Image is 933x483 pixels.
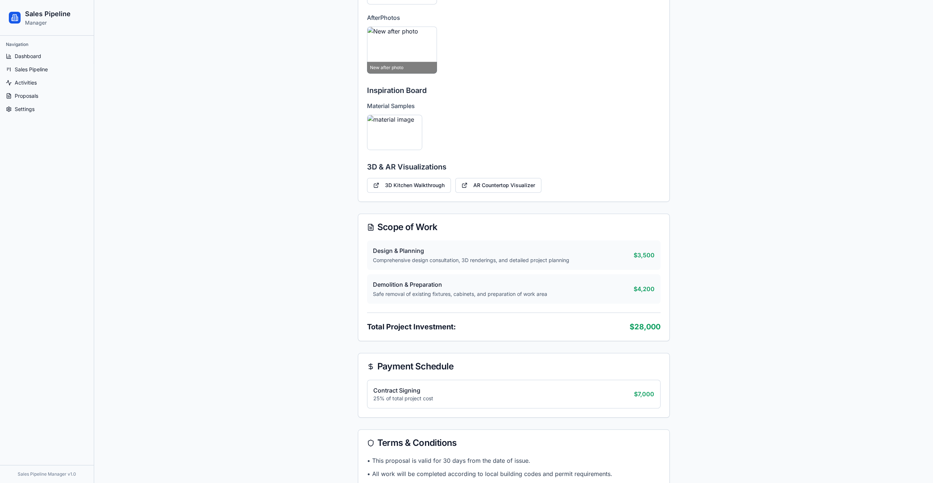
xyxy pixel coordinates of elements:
div: Scope of Work [367,223,660,232]
span: Settings [15,105,35,113]
div: New after photo [367,62,437,74]
h4: after Photos [367,13,660,22]
h3: 3D & AR Visualizations [367,162,660,172]
div: 25% of total project cost [373,395,433,402]
a: 3D Kitchen Walkthrough [367,178,451,193]
div: Contract Signing [373,386,433,395]
span: $4,200 [634,285,655,293]
h4: Design & Planning [373,246,634,255]
p: • All work will be completed according to local building codes and permit requirements. [367,469,660,478]
div: Payment Schedule [367,362,660,371]
div: Navigation [3,39,91,50]
img: material image [367,115,422,150]
p: Manager [25,19,71,26]
p: Comprehensive design consultation, 3D renderings, and detailed project planning [373,257,634,264]
h4: Material Samples [367,101,660,110]
div: Sales Pipeline Manager v1.0 [6,471,88,477]
span: Proposals [15,92,38,100]
a: Proposals [3,90,91,102]
img: New after photo [367,26,437,74]
h3: Inspiration Board [367,85,660,96]
div: Terms & Conditions [367,439,660,447]
a: Activities [3,77,91,89]
a: Sales Pipeline [3,64,91,75]
span: Sales Pipeline [15,66,48,73]
h1: Sales Pipeline [25,9,71,19]
p: • This proposal is valid for 30 days from the date of issue. [367,456,660,465]
p: Safe removal of existing fixtures, cabinets, and preparation of work area [373,290,634,298]
a: AR Countertop Visualizer [455,178,541,193]
span: $3,500 [634,251,655,260]
a: Settings [3,103,91,115]
span: $ 7,000 [634,390,654,398]
h4: Demolition & Preparation [373,280,634,289]
span: Total Project Investment: [367,322,456,332]
a: Dashboard [3,50,91,62]
span: Activities [15,79,37,86]
span: Dashboard [15,53,41,60]
span: $ 28,000 [630,322,660,332]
